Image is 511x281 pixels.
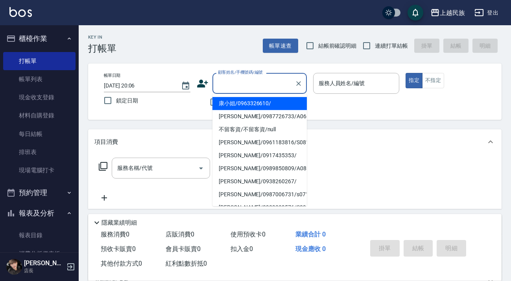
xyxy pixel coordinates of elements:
li: [PERSON_NAME]/0909339576/S091113 [212,201,307,214]
button: Open [195,162,207,175]
li: [PERSON_NAME]/0917435353/ [212,149,307,162]
a: 每日結帳 [3,125,76,143]
li: [PERSON_NAME]/0987726733/A061221 [212,110,307,123]
span: 會員卡販賣 0 [166,245,201,253]
button: 報表及分析 [3,203,76,223]
button: save [408,5,423,20]
span: 結帳前確認明細 [318,42,357,50]
li: 不留客資/不留客資/null [212,123,307,136]
button: 帳單速查 [263,39,298,53]
li: [PERSON_NAME]/0961183816/S081613 [212,136,307,149]
span: 扣入金 0 [231,245,253,253]
span: 使用預收卡 0 [231,231,266,238]
li: 康小姐/0963326610/ [212,97,307,110]
img: Person [6,259,22,275]
li: [PERSON_NAME]/0987006731/s071821 [212,188,307,201]
a: 帳單列表 [3,70,76,88]
span: 店販消費 0 [166,231,194,238]
span: 服務消費 0 [101,231,129,238]
button: 不指定 [422,73,444,88]
button: Clear [293,78,304,89]
button: 登出 [471,6,502,20]
div: 上越民族 [440,8,465,18]
h2: Key In [88,35,116,40]
p: 店長 [24,267,64,274]
p: 隱藏業績明細 [101,219,137,227]
span: 預收卡販賣 0 [101,245,136,253]
button: 預約管理 [3,182,76,203]
li: [PERSON_NAME]/0938260267/ [212,175,307,188]
button: 上越民族 [427,5,468,21]
p: 項目消費 [94,138,118,146]
h3: 打帳單 [88,43,116,54]
label: 顧客姓名/手機號碼/編號 [218,69,263,75]
a: 材料自購登錄 [3,106,76,125]
button: Choose date, selected date is 2025-09-19 [176,76,195,95]
a: 現金收支登錄 [3,88,76,106]
a: 消費分析儀表板 [3,245,76,263]
img: Logo [9,7,32,17]
input: YYYY/MM/DD hh:mm [104,79,173,92]
span: 紅利點數折抵 0 [166,260,207,267]
button: 櫃檯作業 [3,28,76,49]
a: 現場電腦打卡 [3,161,76,179]
a: 打帳單 [3,52,76,70]
div: 項目消費 [88,129,502,154]
a: 報表目錄 [3,226,76,244]
a: 排班表 [3,143,76,161]
span: 鎖定日期 [116,97,138,105]
li: [PERSON_NAME]/0989850809/A081311 [212,162,307,175]
button: 指定 [406,73,422,88]
span: 連續打單結帳 [375,42,408,50]
h5: [PERSON_NAME] [24,259,64,267]
span: 業績合計 0 [295,231,326,238]
span: 其他付款方式 0 [101,260,142,267]
span: 現金應收 0 [295,245,326,253]
label: 帳單日期 [104,73,120,78]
